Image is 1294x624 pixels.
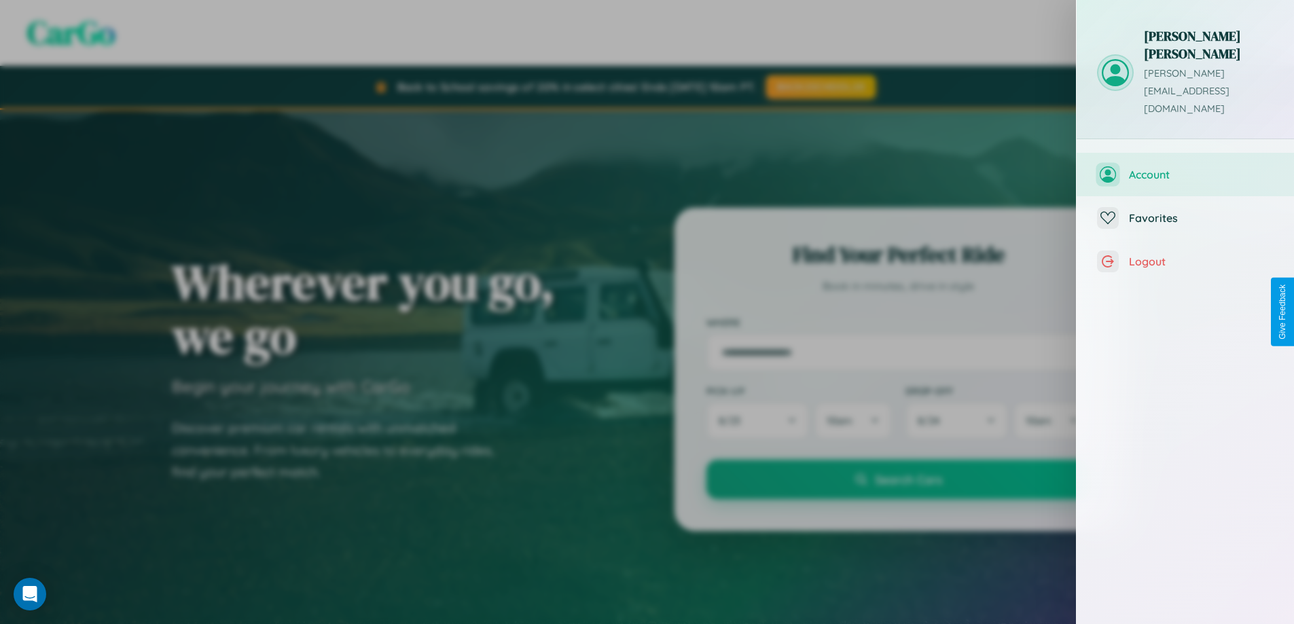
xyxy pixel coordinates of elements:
button: Favorites [1077,196,1294,240]
h3: [PERSON_NAME] [PERSON_NAME] [1144,27,1274,62]
span: Logout [1129,255,1274,268]
button: Account [1077,153,1294,196]
button: Logout [1077,240,1294,283]
span: Account [1129,168,1274,181]
div: Open Intercom Messenger [14,578,46,610]
p: [PERSON_NAME][EMAIL_ADDRESS][DOMAIN_NAME] [1144,65,1274,118]
span: Favorites [1129,211,1274,225]
div: Give Feedback [1278,285,1287,339]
